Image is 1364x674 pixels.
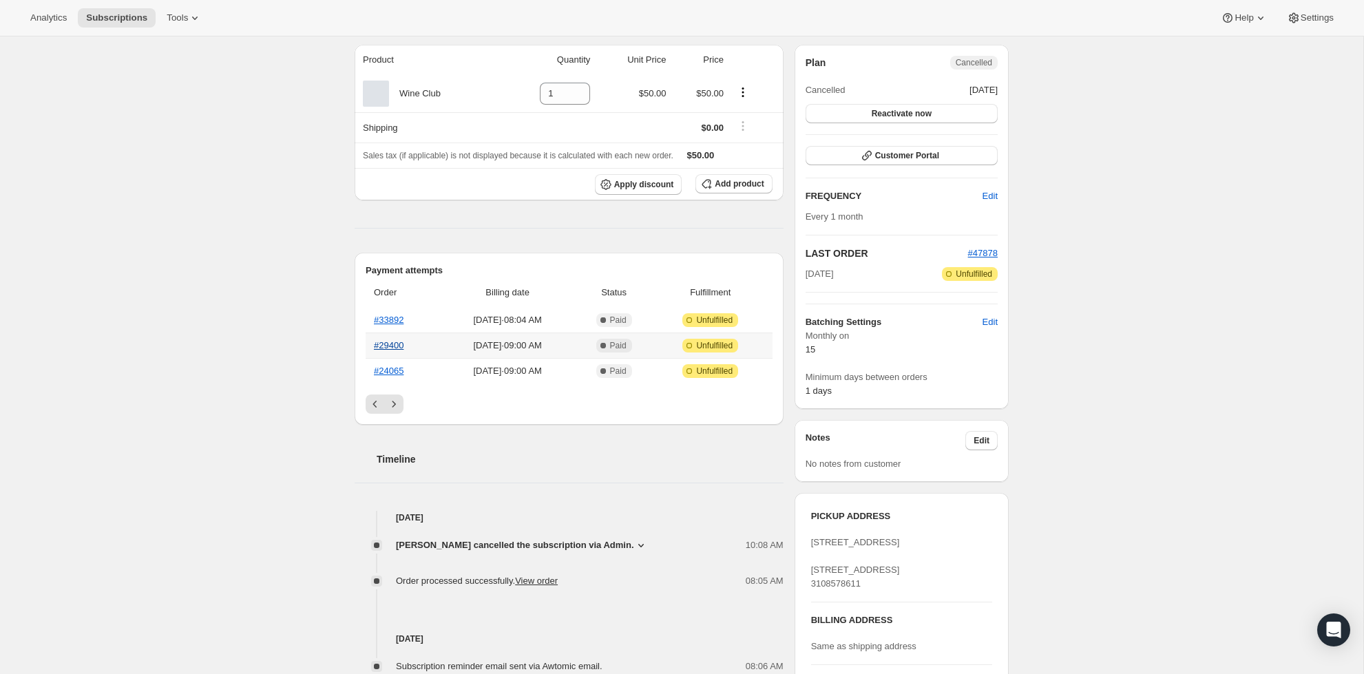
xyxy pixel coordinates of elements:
[374,340,403,350] a: #29400
[396,538,634,552] span: [PERSON_NAME] cancelled the subscription via Admin.
[701,123,724,133] span: $0.00
[384,394,403,414] button: Next
[974,311,1006,333] button: Edit
[974,435,989,446] span: Edit
[806,315,983,329] h6: Batching Settings
[695,174,772,193] button: Add product
[374,315,403,325] a: #33892
[746,538,784,552] span: 10:08 AM
[983,315,998,329] span: Edit
[366,394,385,414] button: Previous
[968,246,998,260] button: #47878
[1317,613,1350,646] div: Open Intercom Messenger
[969,83,998,97] span: [DATE]
[86,12,147,23] span: Subscriptions
[875,150,939,161] span: Customer Portal
[671,45,728,75] th: Price
[806,370,998,384] span: Minimum days between orders
[396,538,648,552] button: [PERSON_NAME] cancelled the subscription via Admin.
[983,189,998,203] span: Edit
[1213,8,1275,28] button: Help
[974,185,1006,207] button: Edit
[377,452,784,466] h2: Timeline
[1301,12,1334,23] span: Settings
[610,366,627,377] span: Paid
[355,112,500,143] th: Shipping
[806,83,846,97] span: Cancelled
[715,178,764,189] span: Add product
[806,344,815,355] span: 15
[389,87,441,101] div: Wine Club
[811,641,916,651] span: Same as shipping address
[639,88,667,98] span: $50.00
[614,179,674,190] span: Apply discount
[1235,12,1253,23] span: Help
[579,286,649,299] span: Status
[594,45,670,75] th: Unit Price
[696,88,724,98] span: $50.00
[956,57,992,68] span: Cancelled
[374,366,403,376] a: #24065
[872,108,932,119] span: Reactivate now
[355,45,500,75] th: Product
[500,45,594,75] th: Quantity
[746,660,784,673] span: 08:06 AM
[167,12,188,23] span: Tools
[595,174,682,195] button: Apply discount
[366,394,773,414] nav: Pagination
[22,8,75,28] button: Analytics
[515,576,558,586] a: View order
[806,56,826,70] h2: Plan
[965,431,998,450] button: Edit
[355,511,784,525] h4: [DATE]
[811,537,900,589] span: [STREET_ADDRESS] [STREET_ADDRESS] 3108578611
[806,246,968,260] h2: LAST ORDER
[732,85,754,100] button: Product actions
[806,189,983,203] h2: FREQUENCY
[657,286,764,299] span: Fulfillment
[806,211,863,222] span: Every 1 month
[746,574,784,588] span: 08:05 AM
[444,313,571,327] span: [DATE] · 08:04 AM
[610,340,627,351] span: Paid
[968,248,998,258] a: #47878
[610,315,627,326] span: Paid
[444,286,571,299] span: Billing date
[696,340,733,351] span: Unfulfilled
[1279,8,1342,28] button: Settings
[806,431,966,450] h3: Notes
[806,104,998,123] button: Reactivate now
[78,8,156,28] button: Subscriptions
[806,146,998,165] button: Customer Portal
[732,118,754,134] button: Shipping actions
[806,329,998,343] span: Monthly on
[355,632,784,646] h4: [DATE]
[396,576,558,586] span: Order processed successfully.
[396,661,602,671] span: Subscription reminder email sent via Awtomic email.
[366,277,440,308] th: Order
[687,150,715,160] span: $50.00
[811,613,992,627] h3: BILLING ADDRESS
[363,151,673,160] span: Sales tax (if applicable) is not displayed because it is calculated with each new order.
[811,509,992,523] h3: PICKUP ADDRESS
[444,339,571,352] span: [DATE] · 09:00 AM
[30,12,67,23] span: Analytics
[956,268,992,280] span: Unfulfilled
[696,315,733,326] span: Unfulfilled
[366,264,773,277] h2: Payment attempts
[806,459,901,469] span: No notes from customer
[158,8,210,28] button: Tools
[696,366,733,377] span: Unfulfilled
[806,267,834,281] span: [DATE]
[806,386,832,396] span: 1 days
[444,364,571,378] span: [DATE] · 09:00 AM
